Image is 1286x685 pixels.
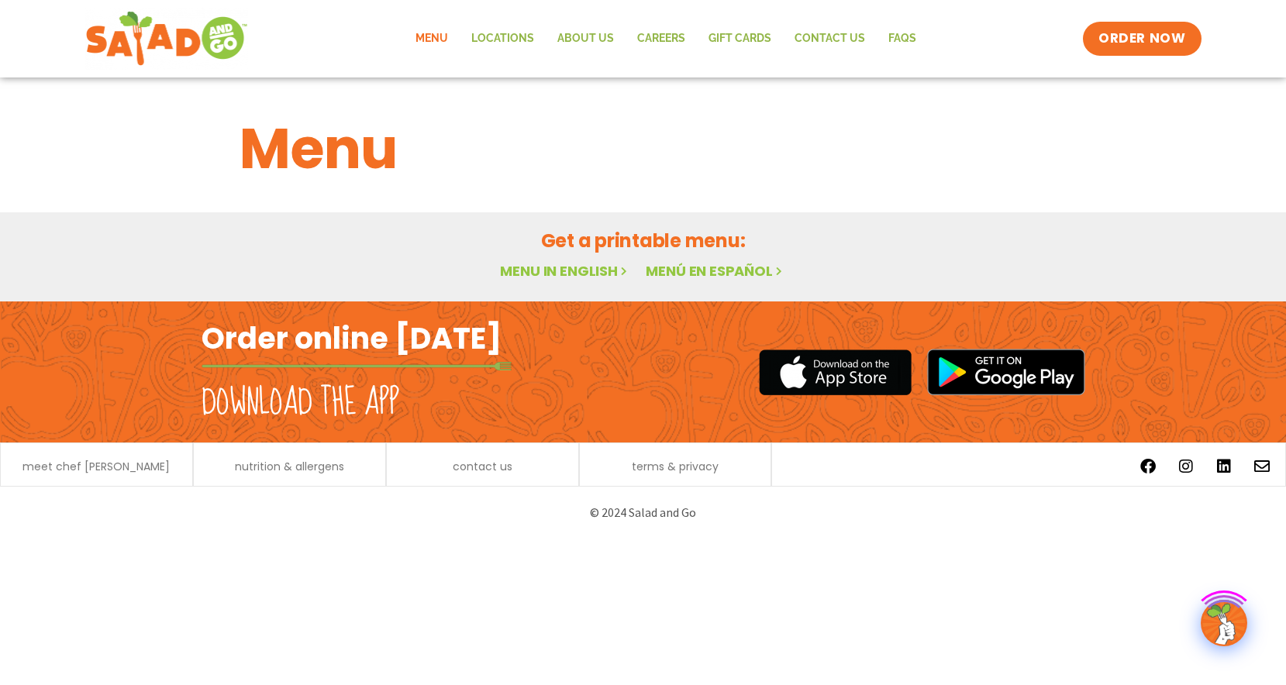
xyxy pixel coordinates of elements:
h2: Get a printable menu: [240,227,1047,254]
a: Menú en español [646,261,785,281]
a: ORDER NOW [1083,22,1201,56]
a: Locations [460,21,546,57]
a: meet chef [PERSON_NAME] [22,461,170,472]
a: FAQs [877,21,928,57]
h2: Download the app [202,381,399,425]
nav: Menu [404,21,928,57]
a: terms & privacy [632,461,719,472]
a: contact us [453,461,512,472]
p: © 2024 Salad and Go [209,502,1077,523]
img: appstore [759,347,912,398]
a: About Us [546,21,626,57]
a: Menu [404,21,460,57]
h2: Order online [DATE] [202,319,502,357]
a: Careers [626,21,697,57]
img: google_play [927,349,1085,395]
a: Menu in English [500,261,630,281]
img: new-SAG-logo-768×292 [85,8,249,70]
h1: Menu [240,107,1047,191]
a: Contact Us [783,21,877,57]
img: fork [202,362,512,370]
span: ORDER NOW [1098,29,1185,48]
a: GIFT CARDS [697,21,783,57]
a: nutrition & allergens [235,461,344,472]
